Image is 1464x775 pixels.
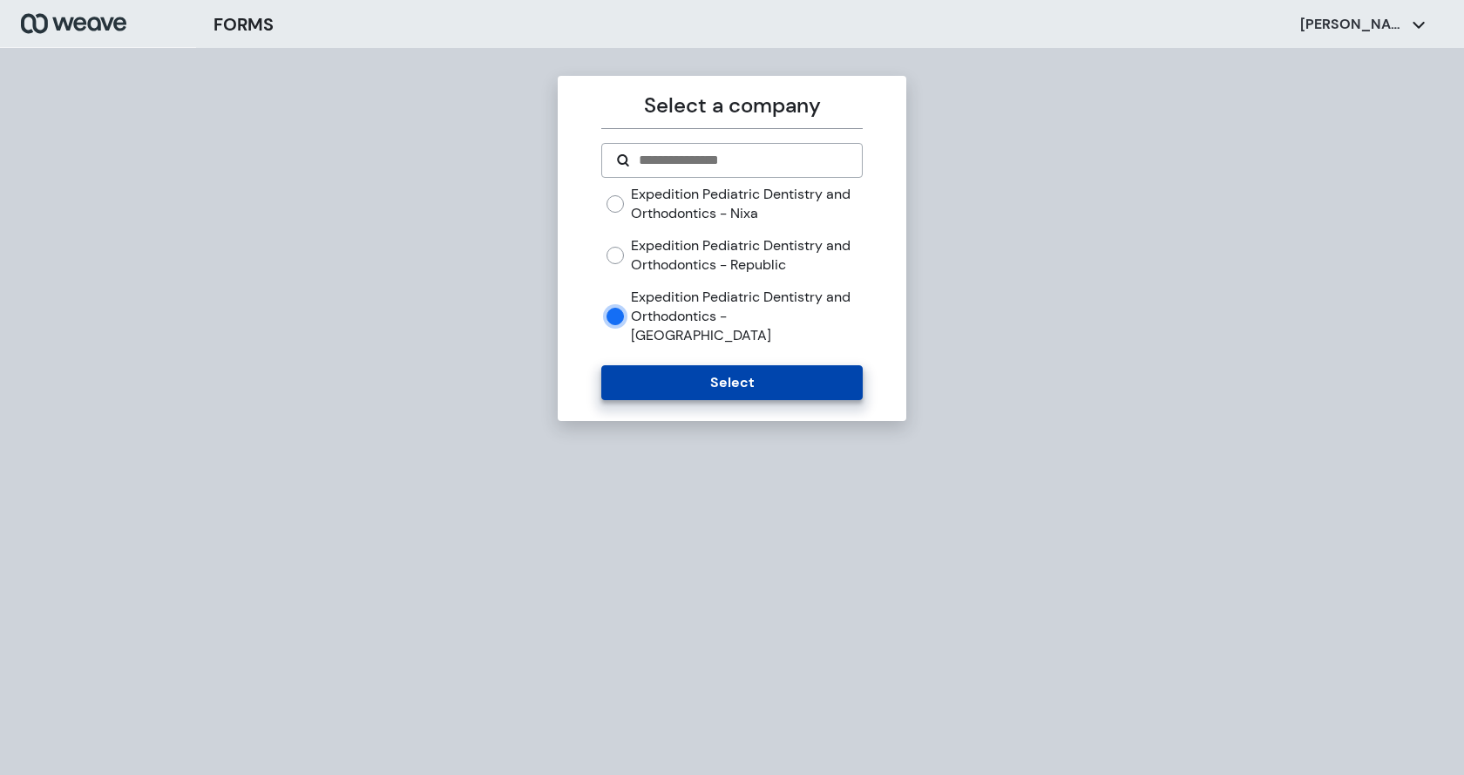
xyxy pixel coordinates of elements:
[601,90,862,121] p: Select a company
[631,236,862,274] label: Expedition Pediatric Dentistry and Orthodontics - Republic
[213,11,274,37] h3: FORMS
[631,185,862,222] label: Expedition Pediatric Dentistry and Orthodontics - Nixa
[601,365,862,400] button: Select
[1300,15,1405,34] p: [PERSON_NAME]
[631,288,862,344] label: Expedition Pediatric Dentistry and Orthodontics - [GEOGRAPHIC_DATA]
[637,150,847,171] input: Search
